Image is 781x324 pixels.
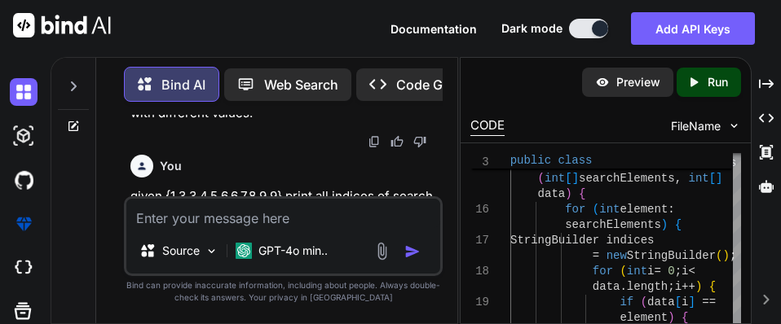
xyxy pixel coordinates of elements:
span: data [592,280,620,293]
span: class [558,154,592,167]
img: cloudideIcon [10,254,38,282]
span: 0 [668,265,674,278]
div: 18 [470,264,489,279]
span: = [654,265,660,278]
span: ) [722,249,729,262]
img: attachment [373,242,391,261]
span: ) [660,218,667,231]
div: 17 [470,233,489,248]
span: StringBuilder indices [510,234,654,247]
div: CODE [470,116,505,136]
span: = [592,249,598,262]
img: premium [10,210,38,238]
button: Add API Keys [631,12,755,45]
span: int [545,172,565,185]
h6: You [160,158,182,174]
span: ++ [682,280,695,293]
span: for [592,265,612,278]
span: findIndices [661,156,736,169]
span: new [606,249,626,262]
span: < [688,265,695,278]
span: ) [668,311,674,324]
img: darkAi-studio [10,122,38,150]
img: Pick Models [205,244,218,258]
span: == [702,296,716,309]
span: { [674,218,681,231]
span: element [620,311,668,324]
img: chevron down [727,119,741,133]
span: ( [620,265,626,278]
span: ( [640,296,646,309]
span: public [537,156,578,169]
span: , [674,172,681,185]
span: ) [565,187,571,200]
span: [ [708,172,715,185]
p: Bind AI [161,75,205,94]
div: 19 [470,295,489,310]
span: int [688,172,708,185]
span: void [633,156,661,169]
span: [ [674,296,681,309]
span: ; [674,265,681,278]
span: i [682,265,688,278]
span: ] [688,296,695,309]
img: like [390,135,404,148]
img: icon [404,243,421,260]
p: given {1,3,3,4,5,6,6,7,8,9,9} print all indices of search elements, if not found display the elem... [130,187,440,243]
span: FileName [671,118,721,134]
span: data [537,187,565,200]
span: ; [668,280,674,293]
span: if [620,296,633,309]
span: . [620,280,626,293]
p: Preview [616,74,660,90]
span: ] [571,172,578,185]
img: githubDark [10,166,38,194]
span: { [682,311,688,324]
img: darkChat [10,78,38,106]
span: StringBuilder [626,249,715,262]
span: element [620,203,668,216]
p: GPT-4o min.. [258,243,328,259]
img: preview [595,75,610,90]
span: Documentation [390,22,477,36]
p: Bind can provide inaccurate information, including about people. Always double-check its answers.... [124,279,443,304]
span: ( [592,203,598,216]
span: int [599,203,620,216]
span: data [647,296,675,309]
span: ; [730,249,736,262]
span: for [565,203,585,216]
span: i [674,280,681,293]
span: ( [537,172,544,185]
span: { [708,280,715,293]
span: searchElements [579,172,675,185]
span: i [682,296,688,309]
span: : [668,203,674,216]
p: Source [162,243,200,259]
img: Bind AI [13,13,111,37]
span: [ [565,172,571,185]
span: ( [716,249,722,262]
img: copy [368,135,381,148]
span: i [647,265,654,278]
span: public [510,154,551,167]
span: static [585,156,626,169]
span: searchElements [565,218,661,231]
img: GPT-4o mini [236,243,252,259]
div: 16 [470,202,489,217]
span: ) [695,280,702,293]
p: Web Search [264,75,338,94]
button: Documentation [390,20,477,37]
p: Run [708,74,728,90]
p: Code Generator [396,75,495,94]
span: { [579,187,585,200]
img: dislike [413,135,426,148]
span: Dark mode [501,20,563,37]
span: ] [716,172,722,185]
span: int [626,265,646,278]
span: length [626,280,667,293]
span: 3 [470,155,489,170]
